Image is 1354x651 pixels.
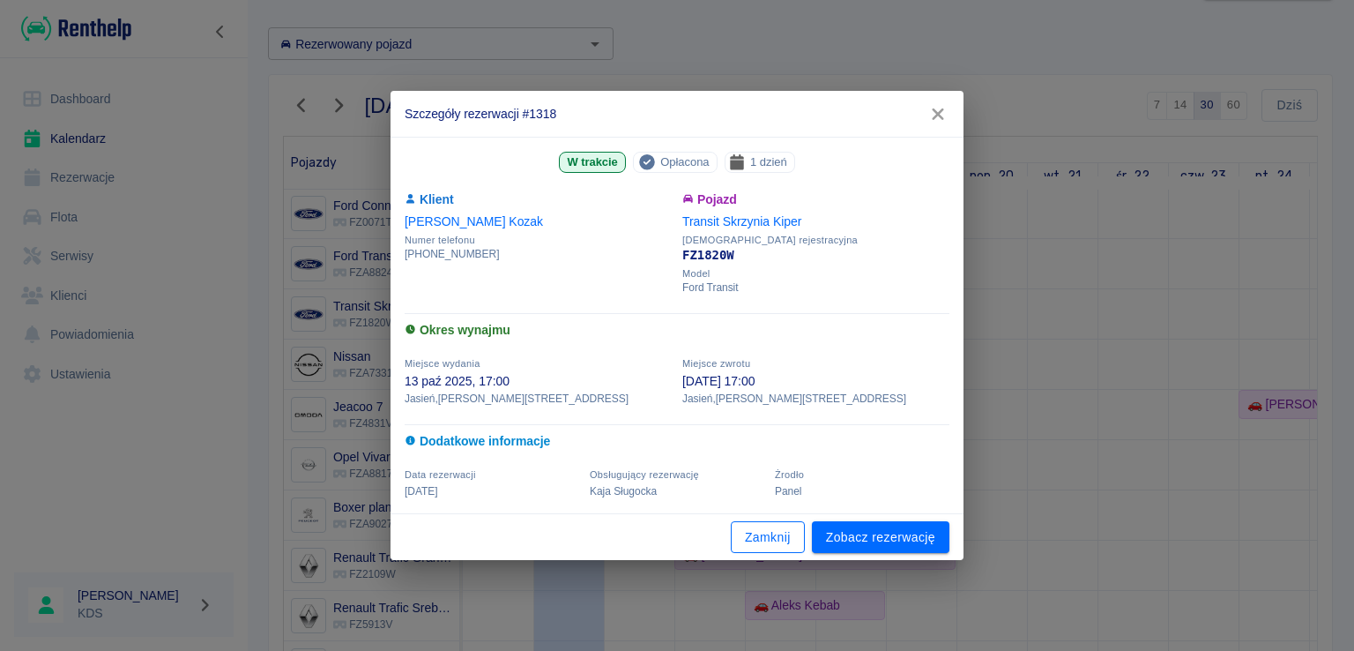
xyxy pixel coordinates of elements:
[405,432,949,451] h6: Dodatkowe informacje
[682,268,949,280] span: Model
[405,469,476,480] span: Data rezerwacji
[653,153,716,171] span: Opłacona
[682,391,949,407] p: Jasień , [PERSON_NAME][STREET_ADDRESS]
[590,483,764,499] p: Kaja Sługocka
[391,91,963,137] h2: Szczegóły rezerwacji #1318
[405,372,672,391] p: 13 paź 2025, 17:00
[775,469,804,480] span: Żrodło
[682,191,949,209] h6: Pojazd
[682,280,949,296] p: Ford Transit
[590,469,699,480] span: Obsługujący rezerwację
[682,246,949,265] p: FZ1820W
[405,191,672,209] h6: Klient
[405,483,579,499] p: [DATE]
[775,483,949,499] p: Panel
[682,358,750,369] span: Miejsce zwrotu
[405,246,672,262] p: [PHONE_NUMBER]
[743,153,794,171] span: 1 dzień
[812,521,949,554] a: Zobacz rezerwację
[682,235,949,246] span: [DEMOGRAPHIC_DATA] rejestracyjna
[405,321,949,340] h6: Okres wynajmu
[405,391,672,407] p: Jasień , [PERSON_NAME][STREET_ADDRESS]
[682,372,949,391] p: [DATE] 17:00
[405,358,480,369] span: Miejsce wydania
[682,214,801,228] a: Transit Skrzynia Kiper
[731,521,805,554] button: Zamknij
[405,214,543,228] a: [PERSON_NAME] Kozak
[560,153,624,171] span: W trakcie
[405,235,672,246] span: Numer telefonu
